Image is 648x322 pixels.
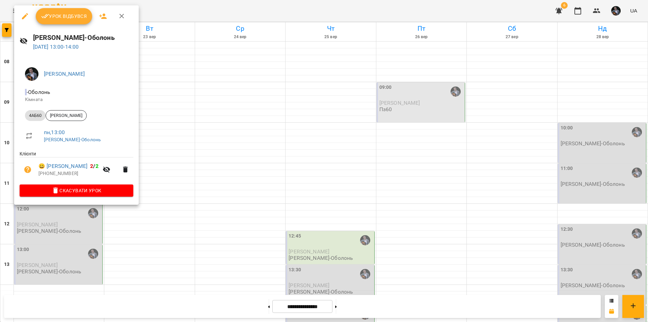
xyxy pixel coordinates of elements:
[36,8,92,24] button: Урок відбувся
[90,163,98,169] b: /
[44,137,101,142] a: [PERSON_NAME]-Оболонь
[41,12,87,20] span: Урок відбувся
[38,162,87,170] a: 😀 [PERSON_NAME]
[44,129,65,135] a: пн , 13:00
[25,67,38,81] img: d409717b2cc07cfe90b90e756120502c.jpg
[20,184,133,197] button: Скасувати Урок
[33,44,79,50] a: [DATE] 13:00-14:00
[90,163,93,169] span: 2
[25,89,52,95] span: - Оболонь
[25,96,128,103] p: Кімната
[25,113,46,119] span: 4АБ60
[96,163,99,169] span: 2
[46,110,87,121] div: [PERSON_NAME]
[46,113,86,119] span: [PERSON_NAME]
[33,32,134,43] h6: [PERSON_NAME]-Оболонь
[20,162,36,178] button: Візит ще не сплачено. Додати оплату?
[20,150,133,184] ul: Клієнти
[44,71,85,77] a: [PERSON_NAME]
[38,170,99,177] p: [PHONE_NUMBER]
[25,187,128,195] span: Скасувати Урок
